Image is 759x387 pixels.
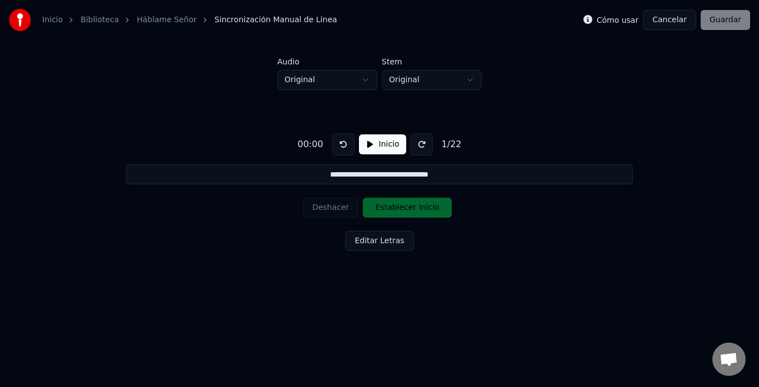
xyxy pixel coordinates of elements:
[214,14,337,26] span: Sincronización Manual de Línea
[382,58,482,66] label: Stem
[293,138,327,151] div: 00:00
[42,14,63,26] a: Inicio
[42,14,337,26] nav: breadcrumb
[277,58,377,66] label: Audio
[643,10,696,30] button: Cancelar
[712,343,746,376] div: Chat abierto
[137,14,197,26] a: Háblame Señor
[359,134,406,154] button: Inicio
[81,14,119,26] a: Biblioteca
[597,16,639,24] label: Cómo usar
[437,138,466,151] div: 1 / 22
[9,9,31,31] img: youka
[345,231,413,251] button: Editar Letras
